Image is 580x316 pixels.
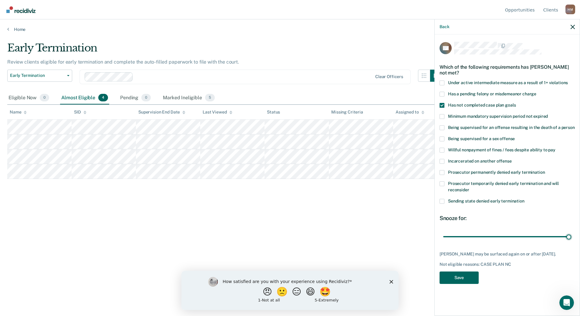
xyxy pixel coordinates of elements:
div: Last Viewed [203,110,232,115]
span: Incarcerated on another offense [448,159,512,163]
span: Prosecutor temporarily denied early termination and will reconsider [448,181,559,192]
div: Eligible Now [7,91,50,105]
div: Status [267,110,280,115]
span: Being supervised for an offense resulting in the death of a person [448,125,575,130]
span: Prosecutor permanently denied early termination [448,170,545,175]
span: Minimum mandatory supervision period not expired [448,114,548,119]
span: 0 [40,94,49,102]
p: Review clients eligible for early termination and complete the auto-filled paperwork to file with... [7,59,239,65]
div: Marked Ineligible [162,91,216,105]
div: Name [10,110,27,115]
div: Not eligible reasons: CASE PLAN NC [440,262,575,267]
span: Sending state denied early termination [448,199,524,203]
div: Pending [119,91,152,105]
div: Clear officers [375,74,403,79]
span: Willful nonpayment of fines / fees despite ability to pay [448,147,555,152]
span: Being supervised for a sex offense [448,136,515,141]
iframe: Survey by Kim from Recidiviz [181,271,399,310]
span: Has not completed case plan goals [448,103,516,107]
div: Supervision End Date [138,110,185,115]
a: Home [7,27,573,32]
span: 4 [98,94,108,102]
div: H M [565,5,575,14]
span: Under active intermediate measure as a result of 1+ violations [448,80,568,85]
span: Early Termination [10,73,65,78]
span: 0 [141,94,151,102]
div: Snooze for: [440,215,575,222]
div: Missing Criteria [331,110,363,115]
div: Which of the following requirements has [PERSON_NAME] not met? [440,59,575,81]
button: Profile dropdown button [565,5,575,14]
span: 5 [205,94,215,102]
div: SID [74,110,86,115]
button: Back [440,24,449,29]
iframe: Intercom live chat [559,295,574,310]
button: Save [440,272,479,284]
div: Assigned to [396,110,424,115]
div: [PERSON_NAME] may be surfaced again on or after [DATE]. [440,252,575,257]
span: Has a pending felony or misdemeanor charge [448,91,536,96]
div: Early Termination [7,42,442,59]
img: Recidiviz [6,6,35,13]
div: Almost Eligible [60,91,109,105]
